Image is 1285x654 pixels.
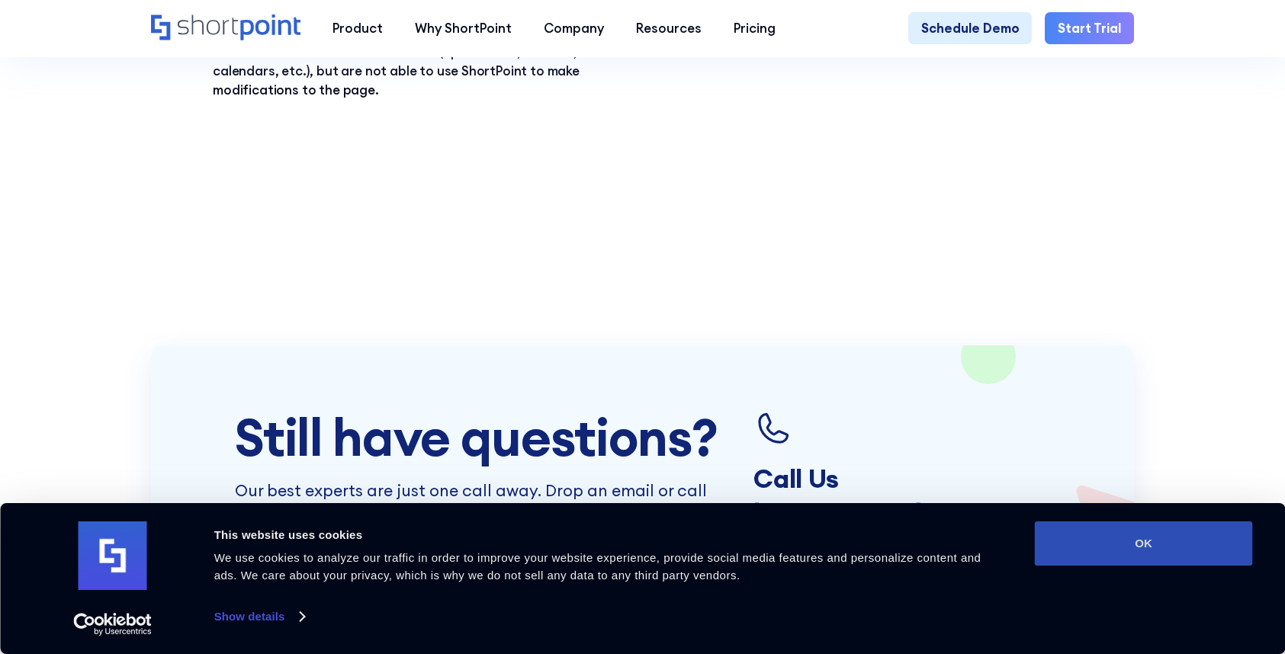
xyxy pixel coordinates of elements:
a: Home [151,14,300,43]
div: Why ShortPoint [415,19,512,38]
h2: Still have questions? [235,409,754,466]
img: logo [79,521,147,590]
a: Resources [620,12,718,44]
button: OK [1035,521,1253,566]
div: This website uses cookies [214,526,1001,544]
div: Pricing [734,19,776,38]
a: Pricing [718,12,792,44]
a: Show details [214,605,304,628]
div: Product [332,19,383,38]
a: Why ShortPoint [399,12,528,44]
div: Company [544,19,604,38]
a: [PHONE_NUMBER] [753,499,921,524]
a: Start Trial [1045,12,1134,44]
div: Resources [636,19,702,38]
span: We use cookies to analyze our traffic in order to improve your website experience, provide social... [214,551,981,582]
a: Schedule Demo [908,12,1033,44]
a: Company [528,12,620,44]
p: Our best experts are just one call away. Drop an email or call us directly to get all of your que... [235,479,717,575]
h3: Call Us [753,463,1050,493]
a: Product [316,12,399,44]
iframe: Chat Widget [1010,477,1285,654]
a: Usercentrics Cookiebot - opens in a new window [46,613,179,636]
